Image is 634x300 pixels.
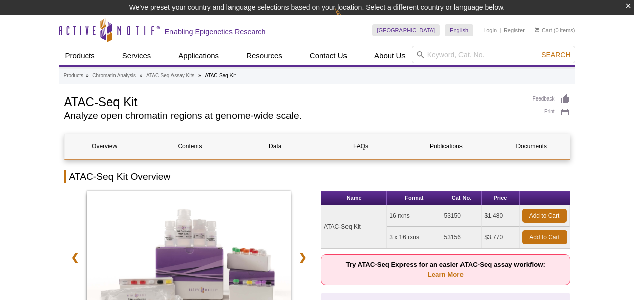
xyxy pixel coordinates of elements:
[504,27,525,34] a: Register
[59,46,101,65] a: Products
[172,46,225,65] a: Applications
[412,46,575,63] input: Keyword, Cat. No.
[64,170,570,183] h2: ATAC-Seq Kit Overview
[428,271,464,278] a: Learn More
[205,73,236,78] li: ATAC-Seq Kit
[522,230,567,244] a: Add to Cart
[64,93,523,109] h1: ATAC-Seq Kit
[533,107,570,118] a: Print
[321,205,387,248] td: ATAC-Seq Kit
[140,73,143,78] li: »
[482,227,519,248] td: $3,770
[535,27,552,34] a: Cart
[86,73,89,78] li: »
[482,191,519,205] th: Price
[116,46,157,65] a: Services
[387,227,441,248] td: 3 x 16 rxns
[240,46,289,65] a: Resources
[304,46,353,65] a: Contact Us
[491,134,571,159] a: Documents
[445,24,473,36] a: English
[320,134,400,159] a: FAQs
[541,51,570,59] span: Search
[441,227,482,248] td: 53156
[92,71,136,80] a: Chromatin Analysis
[146,71,194,80] a: ATAC-Seq Assay Kits
[64,71,83,80] a: Products
[482,205,519,227] td: $1,480
[538,50,573,59] button: Search
[535,27,539,32] img: Your Cart
[335,8,362,31] img: Change Here
[235,134,315,159] a: Data
[533,93,570,105] a: Feedback
[292,245,313,269] a: ❯
[165,27,266,36] h2: Enabling Epigenetics Research
[535,24,575,36] li: (0 items)
[387,205,441,227] td: 16 rxns
[368,46,412,65] a: About Us
[441,205,482,227] td: 53150
[441,191,482,205] th: Cat No.
[500,24,501,36] li: |
[65,134,145,159] a: Overview
[198,73,201,78] li: »
[372,24,440,36] a: [GEOGRAPHIC_DATA]
[64,245,86,269] a: ❮
[64,111,523,120] h2: Analyze open chromatin regions at genome-wide scale.
[346,261,545,278] strong: Try ATAC-Seq Express for an easier ATAC-Seq assay workflow:
[406,134,486,159] a: Publications
[522,209,567,223] a: Add to Cart
[387,191,441,205] th: Format
[150,134,230,159] a: Contents
[483,27,497,34] a: Login
[321,191,387,205] th: Name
